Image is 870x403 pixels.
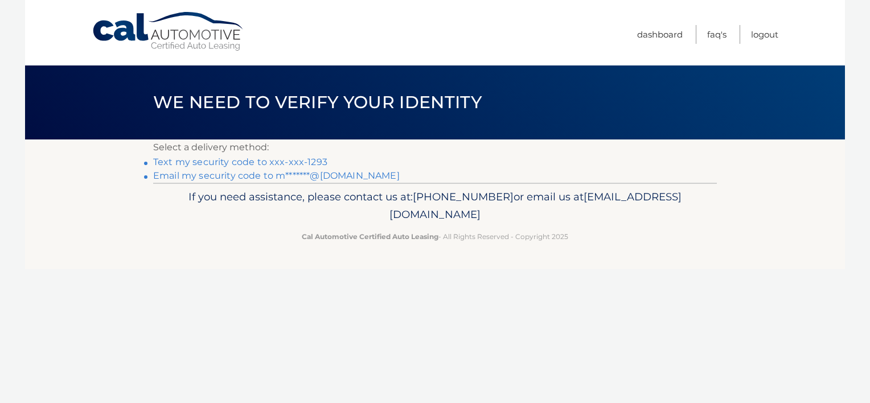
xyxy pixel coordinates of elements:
span: We need to verify your identity [153,92,482,113]
a: Email my security code to m*******@[DOMAIN_NAME] [153,170,400,181]
span: [PHONE_NUMBER] [413,190,514,203]
p: Select a delivery method: [153,139,717,155]
a: Cal Automotive [92,11,245,52]
a: Dashboard [637,25,683,44]
strong: Cal Automotive Certified Auto Leasing [302,232,438,241]
p: - All Rights Reserved - Copyright 2025 [161,231,709,242]
a: Text my security code to xxx-xxx-1293 [153,157,327,167]
a: FAQ's [707,25,727,44]
a: Logout [751,25,778,44]
p: If you need assistance, please contact us at: or email us at [161,188,709,224]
